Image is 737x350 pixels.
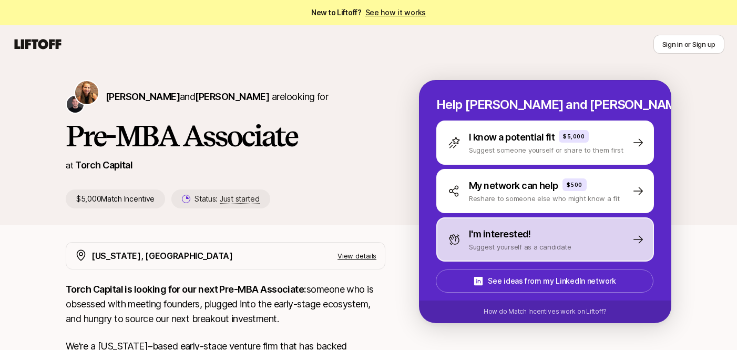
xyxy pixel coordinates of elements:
[66,282,385,326] p: someone who is obsessed with meeting founders, plugged into the early-stage ecosystem, and hungry...
[484,307,607,316] p: How do Match Incentives work on Liftoff?
[106,89,328,104] p: are looking for
[180,91,269,102] span: and
[469,145,623,155] p: Suggest someone yourself or share to them first
[220,194,260,204] span: Just started
[365,8,426,17] a: See how it works
[567,181,582,189] p: $500
[488,275,616,287] p: See ideas from my LinkedIn network
[469,178,558,193] p: My network can help
[436,269,653,293] button: See ideas from my LinkedIn network
[66,284,306,295] strong: Torch Capital is looking for our next Pre-MBA Associate:
[469,242,571,252] p: Suggest yourself as a candidate
[106,91,180,102] span: [PERSON_NAME]
[311,6,426,19] span: New to Liftoff?
[337,251,376,261] p: View details
[67,96,84,113] img: Christopher Harper
[436,97,654,112] p: Help [PERSON_NAME] and [PERSON_NAME] hire
[66,158,73,172] p: at
[75,159,132,171] a: Torch Capital
[469,130,555,145] p: I know a potential fit
[75,81,98,104] img: Katie Reiner
[469,193,620,204] p: Reshare to someone else who might know a fit
[91,249,233,263] p: [US_STATE], [GEOGRAPHIC_DATA]
[653,35,724,54] button: Sign in or Sign up
[195,91,269,102] span: [PERSON_NAME]
[469,227,531,242] p: I'm interested!
[66,120,385,152] h1: Pre-MBA Associate
[66,189,165,208] p: $5,000 Match Incentive
[563,132,585,141] p: $5,000
[195,193,259,205] p: Status:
